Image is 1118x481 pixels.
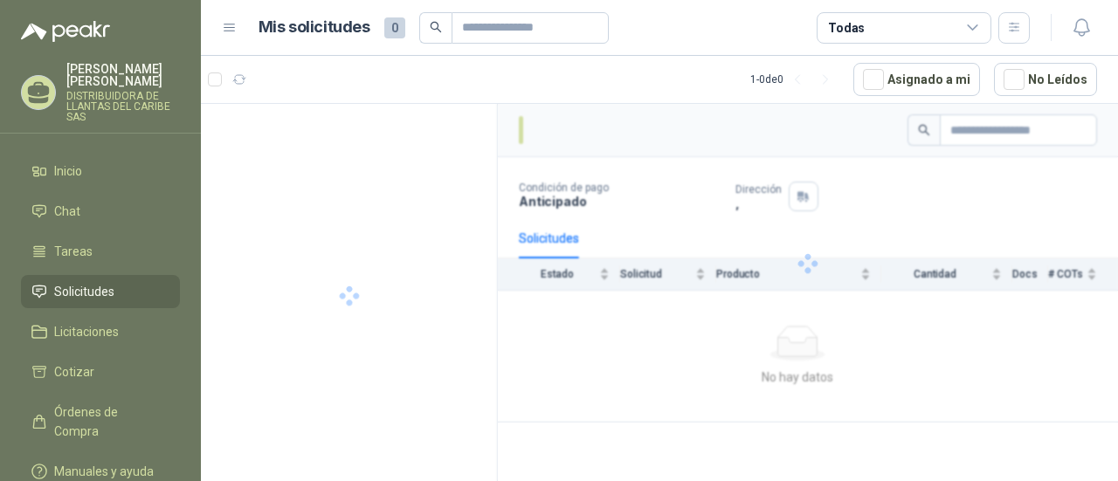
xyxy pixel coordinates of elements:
span: Cotizar [54,362,94,381]
p: [PERSON_NAME] [PERSON_NAME] [66,63,180,87]
span: Inicio [54,161,82,181]
p: DISTRIBUIDORA DE LLANTAS DEL CARIBE SAS [66,91,180,122]
h1: Mis solicitudes [259,15,370,40]
button: Asignado a mi [853,63,980,96]
span: Tareas [54,242,93,261]
span: search [430,21,442,33]
span: Órdenes de Compra [54,402,163,441]
a: Solicitudes [21,275,180,308]
span: 0 [384,17,405,38]
span: Manuales y ayuda [54,462,154,481]
button: No Leídos [994,63,1097,96]
div: Todas [828,18,865,38]
img: Logo peakr [21,21,110,42]
a: Licitaciones [21,315,180,348]
a: Inicio [21,155,180,188]
div: 1 - 0 de 0 [750,65,839,93]
a: Tareas [21,235,180,268]
a: Cotizar [21,355,180,388]
span: Chat [54,202,80,221]
span: Solicitudes [54,282,114,301]
a: Chat [21,195,180,228]
span: Licitaciones [54,322,119,341]
a: Órdenes de Compra [21,395,180,448]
